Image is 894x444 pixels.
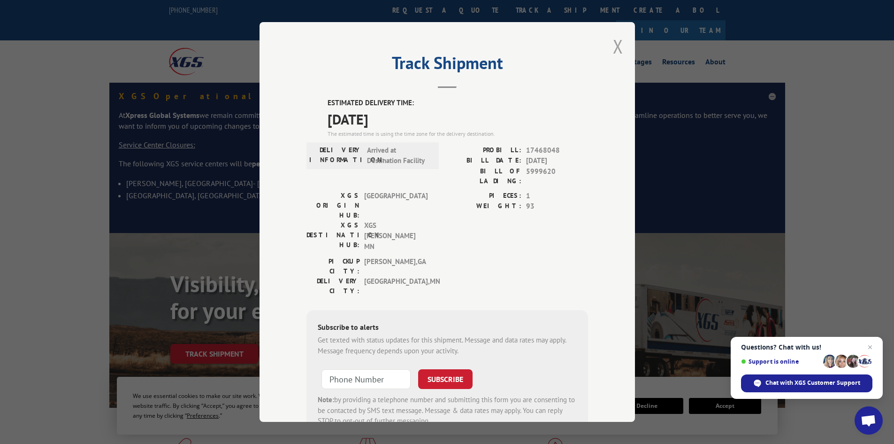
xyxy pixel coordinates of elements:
label: WEIGHT: [447,201,521,212]
span: [PERSON_NAME] , GA [364,257,428,276]
label: PROBILL: [447,145,521,156]
span: Questions? Chat with us! [741,343,872,351]
span: Chat with XGS Customer Support [741,374,872,392]
label: DELIVERY INFORMATION: [309,145,362,166]
label: DELIVERY CITY: [306,276,359,296]
button: Close modal [613,34,623,59]
button: SUBSCRIBE [418,369,473,389]
label: XGS ORIGIN HUB: [306,191,359,220]
span: [GEOGRAPHIC_DATA] [364,191,428,220]
label: ESTIMATED DELIVERY TIME: [328,98,588,109]
input: Phone Number [321,369,411,389]
span: XGS [PERSON_NAME] MN [364,220,428,252]
span: 17468048 [526,145,588,156]
span: Chat with XGS Customer Support [765,379,860,387]
span: 1 [526,191,588,202]
a: Open chat [855,406,883,435]
div: Subscribe to alerts [318,321,577,335]
span: [DATE] [328,109,588,130]
span: 93 [526,201,588,212]
label: BILL DATE: [447,156,521,166]
strong: Note: [318,395,334,404]
span: Arrived at Destination Facility [367,145,430,166]
h2: Track Shipment [306,56,588,74]
span: 5999620 [526,166,588,186]
span: Support is online [741,358,820,365]
span: [GEOGRAPHIC_DATA] , MN [364,276,428,296]
label: PIECES: [447,191,521,202]
div: Get texted with status updates for this shipment. Message and data rates may apply. Message frequ... [318,335,577,356]
div: The estimated time is using the time zone for the delivery destination. [328,130,588,138]
label: XGS DESTINATION HUB: [306,220,359,252]
label: BILL OF LADING: [447,166,521,186]
span: [DATE] [526,156,588,166]
label: PICKUP CITY: [306,257,359,276]
div: by providing a telephone number and submitting this form you are consenting to be contacted by SM... [318,395,577,427]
